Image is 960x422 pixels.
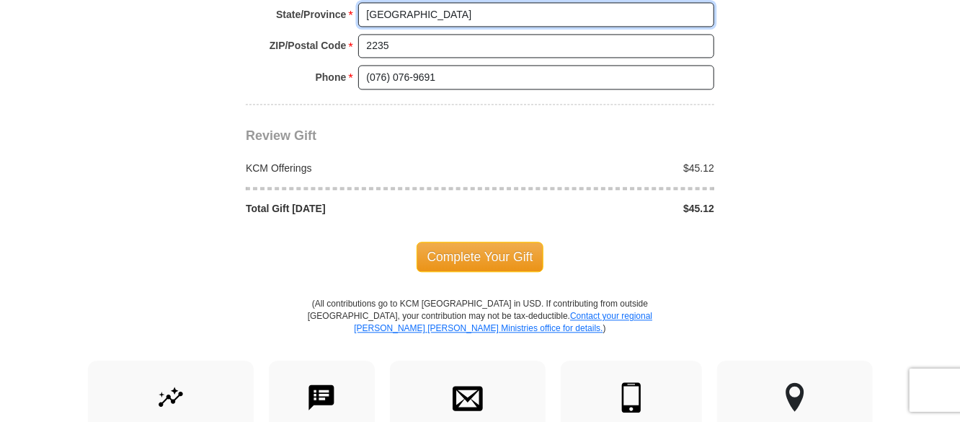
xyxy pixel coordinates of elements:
img: give-by-stock.svg [156,382,186,413]
p: (All contributions go to KCM [GEOGRAPHIC_DATA] in USD. If contributing from outside [GEOGRAPHIC_D... [307,298,653,361]
img: mobile.svg [616,382,646,413]
div: $45.12 [480,161,722,175]
strong: State/Province [276,4,346,25]
strong: Phone [316,67,347,87]
span: Complete Your Gift [417,242,544,272]
img: other-region [785,382,805,413]
div: Total Gift [DATE] [239,201,481,216]
img: text-to-give.svg [306,382,337,413]
strong: ZIP/Postal Code [270,35,347,56]
span: Review Gift [246,128,316,143]
div: KCM Offerings [239,161,481,175]
div: $45.12 [480,201,722,216]
img: envelope.svg [453,382,483,413]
